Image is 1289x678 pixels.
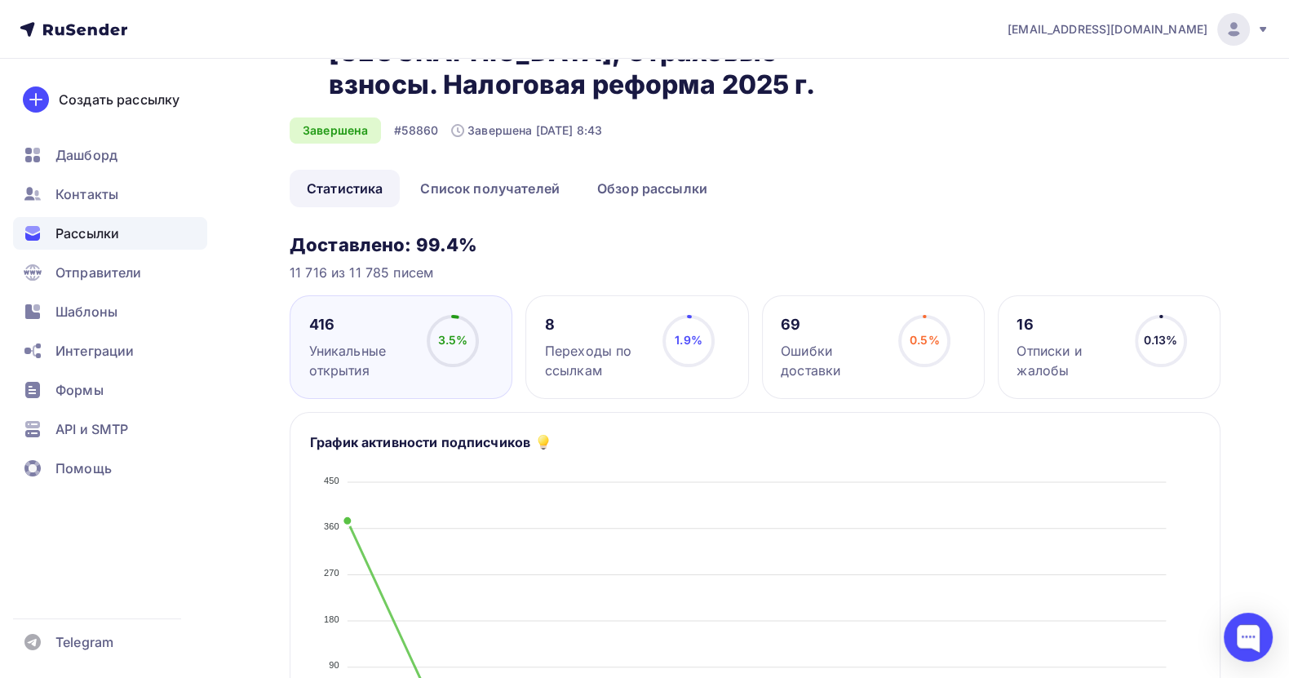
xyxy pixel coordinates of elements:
[13,217,207,250] a: Рассылки
[13,139,207,171] a: Дашборд
[13,256,207,289] a: Отправители
[580,170,724,207] a: Обзор рассылки
[403,170,577,207] a: Список получателей
[329,660,339,670] tspan: 90
[309,341,412,380] div: Уникальные открытия
[55,145,117,165] span: Дашборд
[55,380,104,400] span: Формы
[910,333,940,347] span: 0.5%
[451,122,602,139] div: Завершена [DATE] 8:43
[290,117,381,144] div: Завершена
[13,295,207,328] a: Шаблоны
[781,315,884,335] div: 69
[675,333,702,347] span: 1.9%
[545,315,648,335] div: 8
[13,374,207,406] a: Формы
[437,333,467,347] span: 3.5%
[324,521,339,531] tspan: 360
[310,432,530,452] h5: График активности подписчиков
[781,341,884,380] div: Ошибки доставки
[1144,333,1178,347] span: 0.13%
[55,184,118,204] span: Контакты
[1008,13,1269,46] a: [EMAIL_ADDRESS][DOMAIN_NAME]
[55,263,142,282] span: Отправители
[13,178,207,210] a: Контакты
[59,90,179,109] div: Создать рассылку
[309,315,412,335] div: 416
[55,632,113,652] span: Telegram
[290,263,1220,282] div: 11 716 из 11 785 писем
[1017,341,1119,380] div: Отписки и жалобы
[290,170,400,207] a: Статистика
[545,341,648,380] div: Переходы по ссылкам
[55,459,112,478] span: Помощь
[55,419,128,439] span: API и SMTP
[394,122,438,139] div: #58860
[1017,315,1119,335] div: 16
[324,476,339,485] tspan: 450
[290,233,1220,256] h3: Доставлено: 99.4%
[55,302,117,321] span: Шаблоны
[55,341,134,361] span: Интеграции
[1008,21,1207,38] span: [EMAIL_ADDRESS][DOMAIN_NAME]
[55,224,119,243] span: Рассылки
[324,614,339,623] tspan: 180
[324,568,339,578] tspan: 270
